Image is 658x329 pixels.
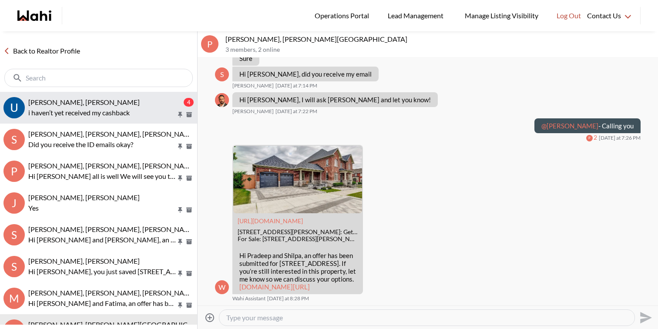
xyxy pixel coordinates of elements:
time: 2025-09-10T23:22:34.644Z [275,108,317,115]
div: P [586,135,593,141]
button: Archive [185,206,194,214]
div: M [3,288,25,309]
span: [PERSON_NAME], [PERSON_NAME] [28,193,140,201]
a: [DOMAIN_NAME][URL] [239,283,310,291]
span: [PERSON_NAME], [PERSON_NAME], [PERSON_NAME] [28,161,197,170]
span: [PERSON_NAME], [PERSON_NAME] [28,98,140,106]
span: [PERSON_NAME], [PERSON_NAME], [PERSON_NAME] [28,225,197,233]
img: U [3,97,25,118]
button: Archive [185,238,194,245]
span: [PERSON_NAME] [232,108,274,115]
div: S [215,67,229,81]
time: 2025-09-10T23:26:08.278Z [599,134,641,141]
div: 4 [184,98,194,107]
input: Search [26,74,173,82]
button: Pin [176,175,184,182]
div: S [3,224,25,245]
button: Pin [176,143,184,150]
span: [PERSON_NAME], [PERSON_NAME], [PERSON_NAME] [28,289,197,297]
button: Pin [176,270,184,277]
p: Hi [PERSON_NAME] and [PERSON_NAME], an offer has been submitted for [STREET_ADDRESS][PERSON_NAME]... [28,235,176,245]
button: Send [635,308,655,327]
span: [PERSON_NAME], [PERSON_NAME][GEOGRAPHIC_DATA] [28,320,210,329]
p: 3 members , 2 online [225,46,655,54]
div: S [3,256,25,277]
p: Hi [PERSON_NAME] and Fatima, an offer has been submitted for [STREET_ADDRESS][PERSON_NAME]. If yo... [28,298,176,309]
button: Archive [185,143,194,150]
time: 2025-09-10T23:14:53.629Z [275,82,317,89]
button: Pin [176,238,184,245]
button: Pin [176,111,184,118]
div: W [215,280,229,294]
p: - Calling you [541,122,634,130]
a: Wahi homepage [17,10,51,21]
div: P [201,35,218,53]
p: Did you receive the ID emails okay? [28,139,176,150]
div: [STREET_ADDRESS][PERSON_NAME]: Get $16.5K Cashback | Wahi [238,228,358,236]
div: P [3,161,25,182]
span: Log Out [557,10,581,21]
span: Lead Management [388,10,446,21]
span: Operations Portal [315,10,372,21]
p: Hi [PERSON_NAME] all is well We will see you this evening Thanks [28,171,176,181]
p: Hi [PERSON_NAME], you just saved [STREET_ADDRESS]. Would you like to book a showing or receive mo... [28,266,176,277]
div: For Sale: [STREET_ADDRESS][PERSON_NAME] Detached with $16.5K Cashback through Wahi Cashback. View... [238,235,358,243]
img: 2 Pelister Dr, Markham, ON: Get $16.5K Cashback | Wahi [233,146,362,213]
time: 2025-09-11T00:28:37.648Z [267,295,309,302]
p: i haven’t yet received my cashback [28,107,176,118]
p: Hi [PERSON_NAME], did you receive my email [239,70,372,78]
button: Archive [185,270,194,277]
div: S [3,129,25,150]
div: J [3,192,25,214]
span: Manage Listing Visibility [462,10,541,21]
div: Behnam Fazili [215,93,229,107]
p: Sure [239,54,252,62]
span: [PERSON_NAME] [232,82,274,89]
button: Pin [176,302,184,309]
span: Wahi Assistant [232,295,265,302]
a: Attachment [238,217,303,225]
p: Hi Pradeep and Shilpa, an offer has been submitted for [STREET_ADDRESS]. If you’re still interest... [239,252,356,291]
p: Yes [28,203,176,213]
span: [PERSON_NAME], [PERSON_NAME], [PERSON_NAME] [28,130,197,138]
div: Uday Kakkar, Faraz [3,97,25,118]
p: Hi [PERSON_NAME], I will ask [PERSON_NAME] and let you know! [239,96,431,104]
button: Archive [185,302,194,309]
textarea: Type your message [226,313,628,322]
span: @[PERSON_NAME] [541,122,598,130]
button: Archive [185,111,194,118]
img: B [215,93,229,107]
button: Archive [185,175,194,182]
span: 2 [594,134,597,141]
span: [PERSON_NAME], [PERSON_NAME] [28,257,140,265]
button: Pin [176,206,184,214]
p: [PERSON_NAME], [PERSON_NAME][GEOGRAPHIC_DATA] [225,35,655,44]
